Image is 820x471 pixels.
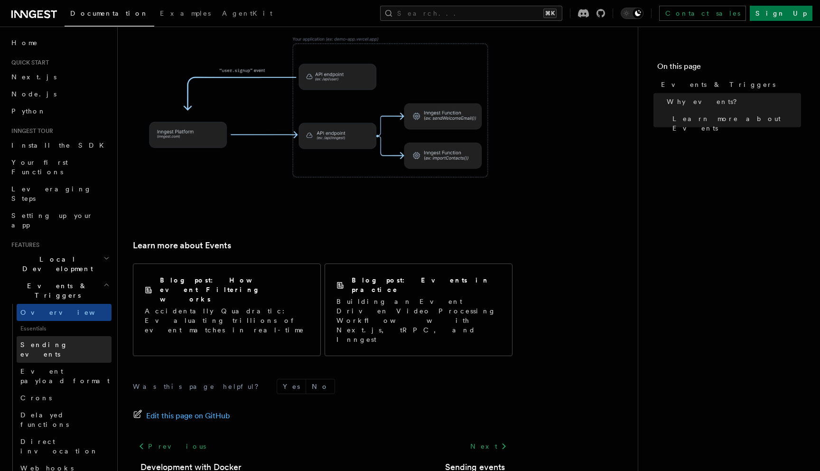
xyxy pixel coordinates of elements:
[8,277,112,304] button: Events & Triggers
[352,275,501,294] h2: Blog post: Events in practice
[277,379,306,394] button: Yes
[750,6,812,21] a: Sign Up
[17,321,112,336] span: Essentials
[306,379,335,394] button: No
[70,9,149,17] span: Documentation
[154,3,216,26] a: Examples
[133,264,321,356] a: Blog post: How event Filtering worksAccidentally Quadratic: Evaluating trillions of event matches...
[8,103,112,120] a: Python
[661,80,775,89] span: Events & Triggers
[17,363,112,389] a: Event payload format
[8,34,112,51] a: Home
[11,90,56,98] span: Node.js
[17,433,112,460] a: Direct invocation
[380,6,562,21] button: Search...⌘K
[65,3,154,27] a: Documentation
[657,76,801,93] a: Events & Triggers
[17,304,112,321] a: Overview
[133,438,211,455] a: Previous
[8,59,49,66] span: Quick start
[17,406,112,433] a: Delayed functions
[8,137,112,154] a: Install the SDK
[11,73,56,81] span: Next.js
[11,159,68,176] span: Your first Functions
[8,251,112,277] button: Local Development
[8,241,39,249] span: Features
[146,409,230,423] span: Edit this page on GitHub
[17,389,112,406] a: Crons
[672,114,801,133] span: Learn more about Events
[667,97,744,106] span: Why events?
[133,382,265,391] p: Was this page helpful?
[20,394,52,402] span: Crons
[669,110,801,137] a: Learn more about Events
[20,341,68,358] span: Sending events
[222,9,272,17] span: AgentKit
[663,93,801,110] a: Why events?
[20,438,98,455] span: Direct invocation
[325,264,512,356] a: Blog post: Events in practiceBuilding an Event Driven Video Processing Workflow with Next.js, tRP...
[8,207,112,234] a: Setting up your app
[133,409,230,423] a: Edit this page on GitHub
[659,6,746,21] a: Contact sales
[133,239,231,252] a: Learn more about Events
[20,309,118,316] span: Overview
[8,127,53,135] span: Inngest tour
[160,275,309,304] h2: Blog post: How event Filtering works
[133,9,512,207] img: Illustration of a demo application sending a "user.signup" event to the Inngest Platform which tr...
[11,141,110,149] span: Install the SDK
[11,185,92,202] span: Leveraging Steps
[336,297,501,344] p: Building an Event Driven Video Processing Workflow with Next.js, tRPC, and Inngest
[11,107,46,115] span: Python
[8,154,112,180] a: Your first Functions
[11,38,38,47] span: Home
[216,3,278,26] a: AgentKit
[8,180,112,207] a: Leveraging Steps
[20,367,110,385] span: Event payload format
[11,212,93,229] span: Setting up your app
[8,85,112,103] a: Node.js
[17,336,112,363] a: Sending events
[20,411,69,428] span: Delayed functions
[8,68,112,85] a: Next.js
[621,8,643,19] button: Toggle dark mode
[160,9,211,17] span: Examples
[543,9,557,18] kbd: ⌘K
[145,306,309,335] p: Accidentally Quadratic: Evaluating trillions of event matches in real-time
[465,438,512,455] a: Next
[8,254,103,273] span: Local Development
[8,281,103,300] span: Events & Triggers
[657,61,801,76] h4: On this page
